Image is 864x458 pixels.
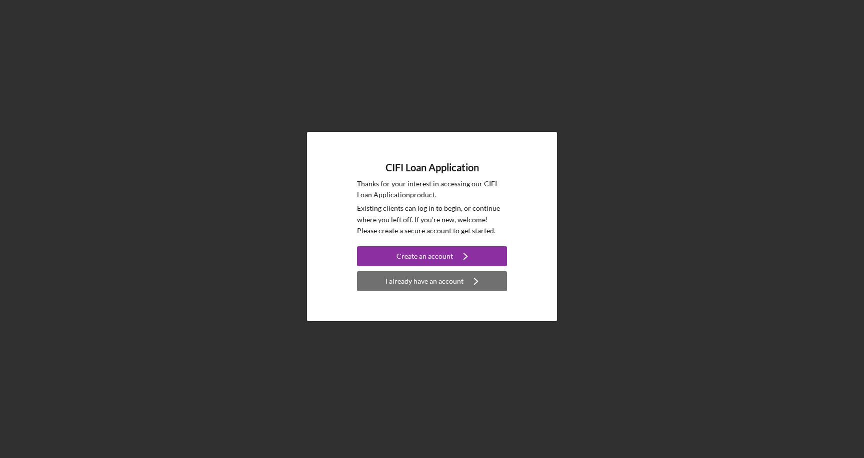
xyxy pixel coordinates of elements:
[357,246,507,266] button: Create an account
[357,178,507,201] p: Thanks for your interest in accessing our CIFI Loan Application product.
[357,246,507,269] a: Create an account
[385,271,463,291] div: I already have an account
[385,162,479,173] h4: CIFI Loan Application
[357,203,507,236] p: Existing clients can log in to begin, or continue where you left off. If you're new, welcome! Ple...
[396,246,453,266] div: Create an account
[357,271,507,291] button: I already have an account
